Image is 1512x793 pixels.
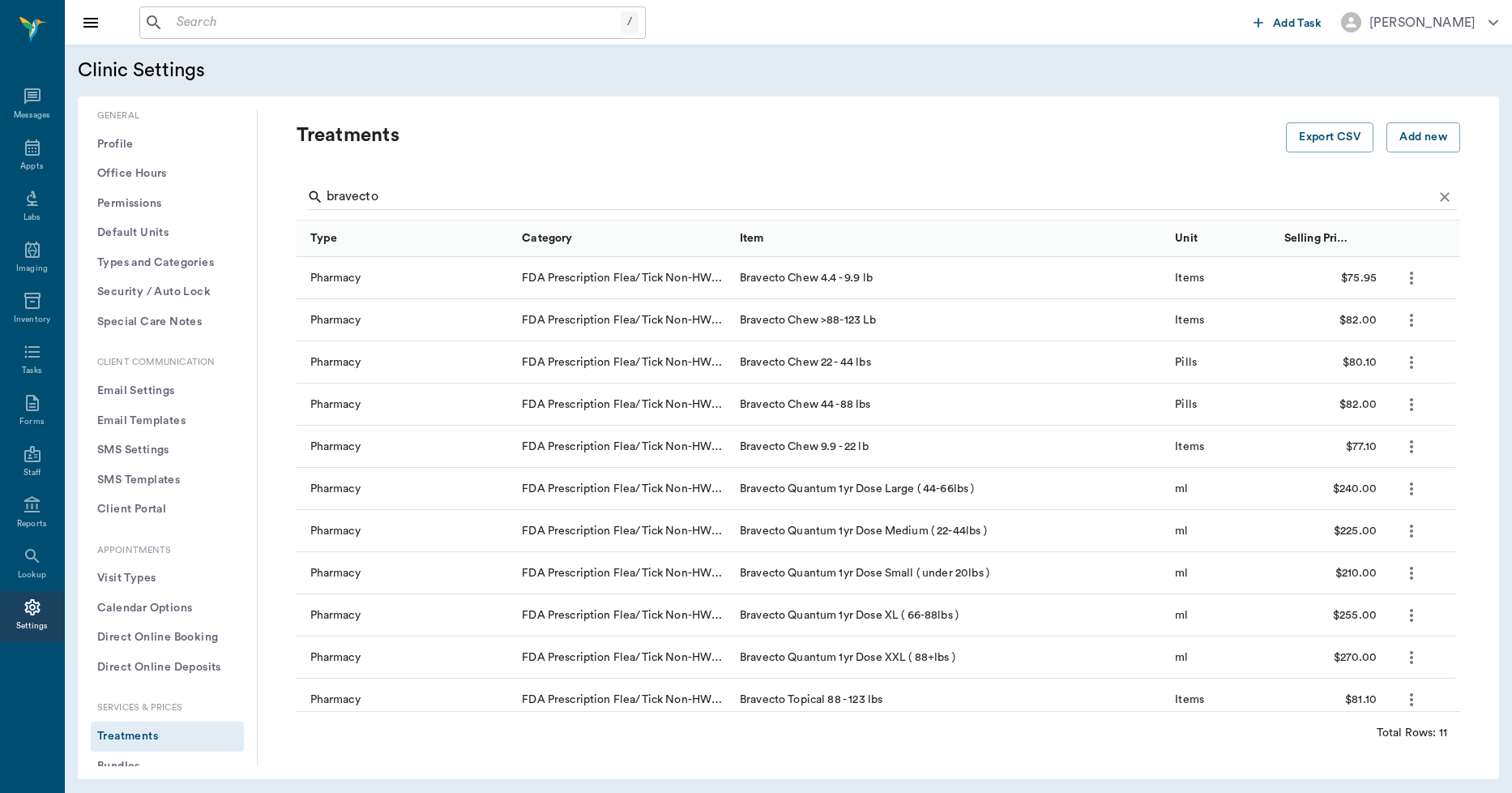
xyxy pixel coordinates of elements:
[1175,270,1204,286] div: Items
[1398,602,1425,629] button: more
[1397,227,1420,250] button: Sort
[1175,439,1204,455] div: Items
[1276,384,1385,426] div: $82.00
[522,565,724,581] div: FDA Prescription Flea/Tick Non-HW Parasite Control
[310,270,361,286] div: Pharmacy
[1276,299,1385,341] div: $82.00
[1276,637,1385,679] div: $270.00
[522,270,724,286] div: FDA Prescription Flea/Tick Non-HW Parasite Control
[1276,257,1385,299] div: $75.95
[91,564,244,594] button: Visit Types
[732,257,1167,299] div: Bravecto Chew 4.4 - 9.9 lb
[14,109,51,122] div: Messages
[1175,312,1204,328] div: Items
[310,354,361,371] div: Pharmacy
[310,692,361,708] div: Pharmacy
[1276,426,1385,468] div: $77.10
[23,212,41,224] div: Labs
[91,701,244,715] p: Services & Prices
[16,263,48,275] div: Imaging
[1276,221,1385,257] div: Selling Price/Unit
[522,692,724,708] div: FDA Prescription Flea/Tick Non-HW Parasite Control
[16,738,55,777] iframe: Intercom live chat
[91,189,244,219] button: Permissions
[1398,559,1425,587] button: more
[91,544,244,558] p: Appointments
[1356,227,1379,250] button: Sort
[522,607,724,624] div: FDA Prescription Flea/Tick Non-HW Parasite Control
[91,376,244,406] button: Email Settings
[514,221,732,257] div: Category
[16,620,49,632] div: Settings
[1386,122,1460,152] button: Add new
[1286,122,1373,152] button: Export CSV
[91,277,244,307] button: Security / Auto Lock
[1433,185,1457,209] button: Clear
[1398,475,1425,503] button: more
[18,569,46,581] div: Lookup
[310,439,361,455] div: Pharmacy
[1175,565,1188,581] div: ml
[310,523,361,539] div: Pharmacy
[1167,221,1275,257] div: Unit
[1175,523,1188,539] div: ml
[20,161,43,173] div: Appts
[310,396,361,413] div: Pharmacy
[1202,227,1224,250] button: Sort
[522,216,572,261] div: Category
[732,679,1167,721] div: Bravecto Topical 88 - 123 lbs
[1369,13,1476,32] div: [PERSON_NAME]
[91,752,244,782] button: Bundles
[19,416,44,428] div: Forms
[732,221,1167,257] div: Item
[1175,354,1197,371] div: Pills
[14,314,50,326] div: Inventory
[91,248,244,278] button: Types and Categories
[297,221,515,257] div: Type
[522,481,724,497] div: FDA Prescription Flea/Tick Non-HW Parasite Control
[91,495,244,525] button: Client Portal
[1398,517,1425,545] button: more
[768,227,791,250] button: Sort
[740,216,764,261] div: Item
[91,465,244,495] button: SMS Templates
[732,468,1167,510] div: Bravecto Quantum 1yr Dose Large ( 44-66lbs )
[341,227,364,250] button: Sort
[732,384,1167,426] div: Bravecto Chew 44 -88 lbs
[310,607,361,624] div: Pharmacy
[1398,433,1425,461] button: more
[17,518,47,530] div: Reports
[522,354,724,371] div: FDA Prescription Flea/Tick Non-HW Parasite Control
[91,435,244,465] button: SMS Settings
[310,649,361,666] div: Pharmacy
[1247,7,1328,37] button: Add Task
[23,467,41,479] div: Staff
[327,184,1433,210] input: Find a treatment
[1398,391,1425,418] button: more
[170,11,621,34] input: Search
[1276,468,1385,510] div: $240.00
[1377,725,1447,741] div: Total Rows: 11
[1398,644,1425,671] button: more
[310,481,361,497] div: Pharmacy
[1175,607,1188,624] div: ml
[522,396,724,413] div: FDA Prescription Flea/Tick Non-HW Parasite Control
[91,356,244,370] p: Client Communication
[1284,216,1352,261] div: Selling Price/Unit
[310,565,361,581] div: Pharmacy
[310,216,338,261] div: Type
[91,130,244,160] button: Profile
[1398,306,1425,334] button: more
[75,6,107,39] button: Close drawer
[1276,510,1385,552] div: $225.00
[732,341,1167,384] div: Bravecto Chew 22 - 44 lbs
[1175,692,1204,708] div: Items
[1175,649,1188,666] div: ml
[91,594,244,624] button: Calendar Options
[1276,679,1385,721] div: $81.10
[307,184,1457,213] div: Search
[1276,341,1385,384] div: $80.10
[91,623,244,653] button: Direct Online Booking
[91,109,244,123] p: General
[1276,594,1385,637] div: $255.00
